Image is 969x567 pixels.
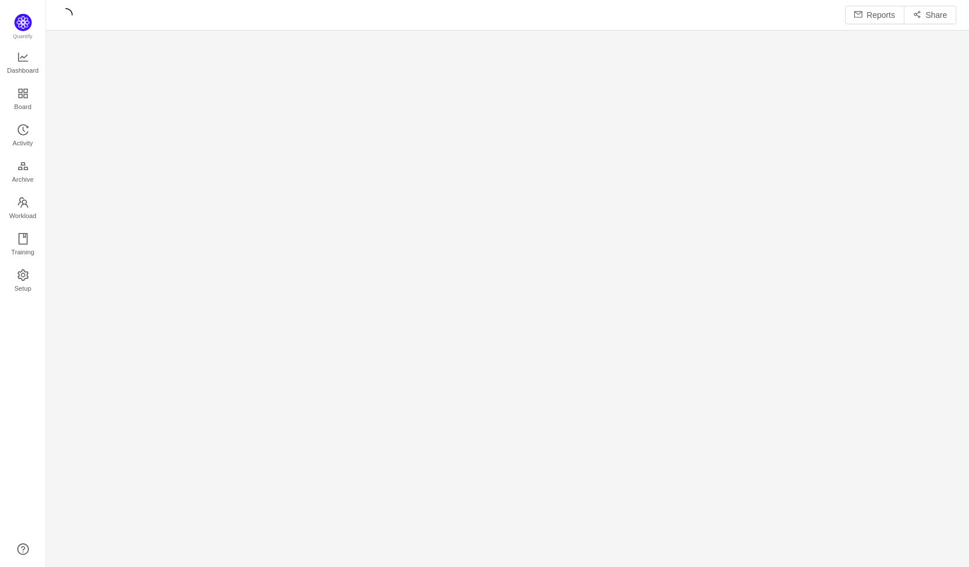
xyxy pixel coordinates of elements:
[17,161,29,184] a: Archive
[904,6,956,24] button: icon: share-altShare
[17,124,29,136] i: icon: history
[17,543,29,555] a: icon: question-circle
[14,14,32,31] img: Quantify
[17,197,29,208] i: icon: team
[17,160,29,172] i: icon: gold
[17,233,29,245] i: icon: book
[845,6,904,24] button: icon: mailReports
[13,132,33,155] span: Activity
[14,95,32,118] span: Board
[17,197,29,220] a: Workload
[9,204,36,227] span: Workload
[17,88,29,99] i: icon: appstore
[13,33,33,39] span: Quantify
[14,277,31,300] span: Setup
[11,241,34,264] span: Training
[59,8,73,22] i: icon: loading
[17,51,29,63] i: icon: line-chart
[17,52,29,75] a: Dashboard
[7,59,39,82] span: Dashboard
[17,270,29,293] a: Setup
[17,269,29,281] i: icon: setting
[17,125,29,148] a: Activity
[17,234,29,257] a: Training
[12,168,33,191] span: Archive
[17,88,29,111] a: Board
